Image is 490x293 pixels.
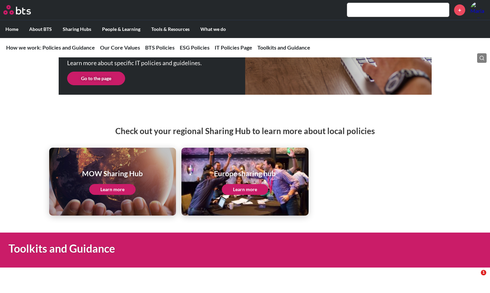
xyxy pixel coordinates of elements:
a: Our Core Values [100,44,140,51]
h1: Europe sharing hub [214,168,276,178]
iframe: Intercom live chat [467,270,483,286]
a: Toolkits and Guidance [257,44,310,51]
label: What we do [195,20,231,38]
label: About BTS [24,20,57,38]
img: Maria Campillo [470,2,487,18]
a: BTS Policies [145,44,175,51]
p: Learn more about specific IT policies and guidelines. [67,60,210,66]
h1: Toolkits and Guidance [8,241,339,256]
a: Learn more [222,184,268,195]
a: ESG Policies [180,44,210,51]
a: Go home [3,5,43,15]
img: BTS Logo [3,5,31,15]
label: Sharing Hubs [57,20,97,38]
label: Tools & Resources [146,20,195,38]
label: People & Learning [97,20,146,38]
a: How we work: Policies and Guidance [6,44,95,51]
a: Profile [470,2,487,18]
span: 1 [481,270,486,275]
a: Learn more [89,184,136,195]
a: IT Policies Page [215,44,252,51]
h1: MOW Sharing Hub [82,168,143,178]
a: + [454,4,465,16]
a: Go to the page [67,72,125,85]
